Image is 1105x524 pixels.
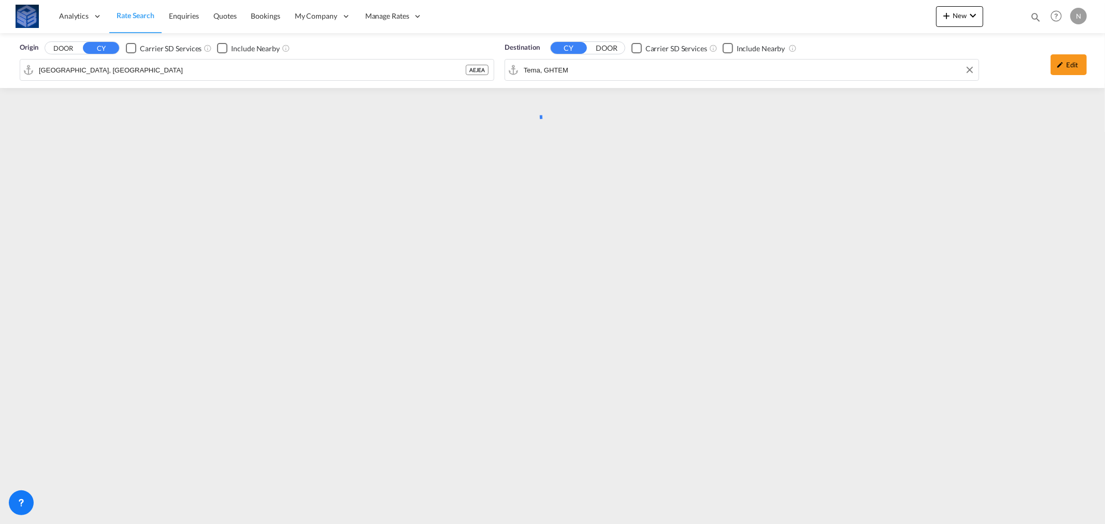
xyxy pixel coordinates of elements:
[788,44,797,52] md-icon: Unchecked: Ignores neighbouring ports when fetching rates.Checked : Includes neighbouring ports w...
[1070,8,1087,24] div: N
[20,60,494,80] md-input-container: Jebel Ali, AEJEA
[551,42,587,54] button: CY
[1047,7,1070,26] div: Help
[1030,11,1041,23] md-icon: icon-magnify
[737,43,785,54] div: Include Nearby
[59,11,89,21] span: Analytics
[140,43,202,54] div: Carrier SD Services
[83,42,119,54] button: CY
[645,43,707,54] div: Carrier SD Services
[117,11,154,20] span: Rate Search
[39,62,466,78] input: Search by Port
[169,11,199,20] span: Enquiries
[282,44,290,52] md-icon: Unchecked: Ignores neighbouring ports when fetching rates.Checked : Includes neighbouring ports w...
[1051,54,1087,75] div: icon-pencilEdit
[524,62,973,78] input: Search by Port
[505,42,540,53] span: Destination
[365,11,409,21] span: Manage Rates
[466,65,489,75] div: AEJEA
[709,44,717,52] md-icon: Unchecked: Search for CY (Container Yard) services for all selected carriers.Checked : Search for...
[936,6,983,27] button: icon-plus 400-fgNewicon-chevron-down
[16,5,39,28] img: fff785d0086311efa2d3e168b14c2f64.png
[20,42,38,53] span: Origin
[1057,61,1064,68] md-icon: icon-pencil
[1047,7,1065,25] span: Help
[1030,11,1041,27] div: icon-magnify
[940,11,979,20] span: New
[723,42,785,53] md-checkbox: Checkbox No Ink
[126,42,202,53] md-checkbox: Checkbox No Ink
[295,11,337,21] span: My Company
[231,43,280,54] div: Include Nearby
[505,60,979,80] md-input-container: Tema, GHTEM
[967,9,979,22] md-icon: icon-chevron-down
[940,9,953,22] md-icon: icon-plus 400-fg
[962,62,978,78] button: Clear Input
[45,42,81,54] button: DOOR
[217,42,280,53] md-checkbox: Checkbox No Ink
[204,44,212,52] md-icon: Unchecked: Search for CY (Container Yard) services for all selected carriers.Checked : Search for...
[589,42,625,54] button: DOOR
[251,11,280,20] span: Bookings
[213,11,236,20] span: Quotes
[632,42,707,53] md-checkbox: Checkbox No Ink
